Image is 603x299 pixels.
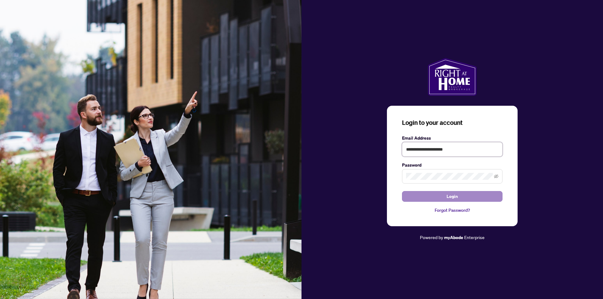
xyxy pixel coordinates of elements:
span: eye-invisible [494,174,498,179]
h3: Login to your account [402,118,503,127]
span: Login [447,191,458,201]
button: Login [402,191,503,202]
a: Forgot Password? [402,207,503,214]
label: Email Address [402,135,503,141]
span: Enterprise [464,234,485,240]
label: Password [402,162,503,168]
img: ma-logo [428,58,476,96]
a: myAbode [444,234,463,241]
span: Powered by [420,234,443,240]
